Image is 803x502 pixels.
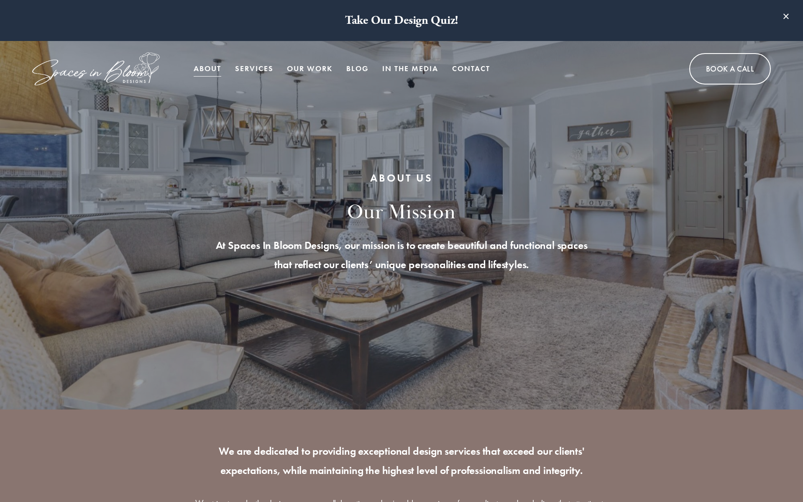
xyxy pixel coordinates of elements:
[194,60,221,77] a: About
[346,60,369,77] a: Blog
[151,236,652,274] p: At Spaces In Bloom Designs, our mission is to create beautiful and functional spaces that reflect...
[235,60,274,77] a: Services
[452,60,490,77] a: Contact
[151,171,652,186] h1: ABOUT US
[151,200,652,226] h2: our mission
[287,60,332,77] a: Our Work
[382,60,438,77] a: In the Media
[689,53,771,85] a: Book A Call
[192,442,611,480] p: We are dedicated to providing exceptional design services that exceed our clients' expectations, ...
[32,52,160,85] img: Spaces in Bloom Designs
